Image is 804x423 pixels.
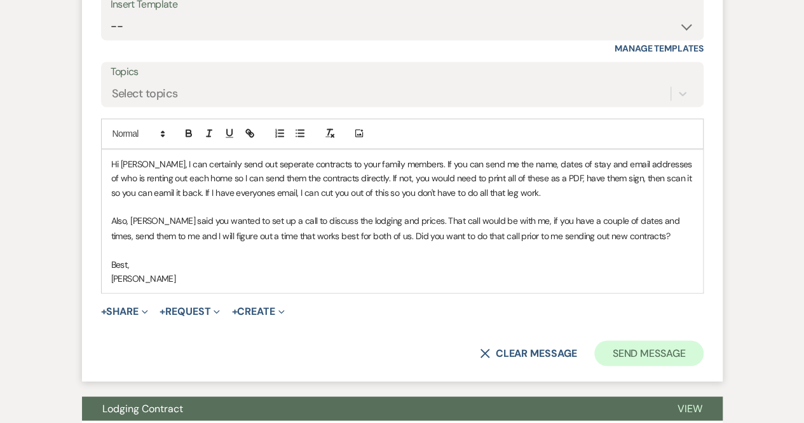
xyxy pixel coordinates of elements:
[111,257,693,271] p: Best,
[101,306,149,316] button: Share
[102,401,183,415] span: Lodging Contract
[112,85,178,102] div: Select topics
[111,157,693,200] p: Hi [PERSON_NAME], I can certainly send out seperate contracts to your family members. If you can ...
[111,63,694,81] label: Topics
[231,306,237,316] span: +
[594,340,703,366] button: Send Message
[101,306,107,316] span: +
[678,401,702,415] span: View
[111,271,693,285] p: [PERSON_NAME]
[231,306,284,316] button: Create
[82,396,657,420] button: Lodging Contract
[657,396,723,420] button: View
[160,306,220,316] button: Request
[615,43,704,54] a: Manage Templates
[111,214,693,242] p: Also, [PERSON_NAME] said you wanted to set up a call to discuss the lodging and prices. That call...
[160,306,165,316] span: +
[480,348,576,358] button: Clear message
